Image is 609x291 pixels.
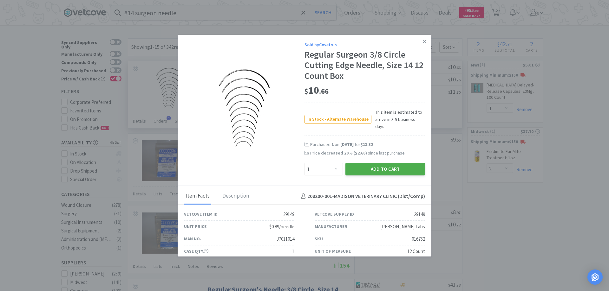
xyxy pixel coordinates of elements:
span: decreased 20 % ( ) [321,150,367,156]
div: [PERSON_NAME] Labs [380,223,425,231]
div: Manufacturer [315,223,347,230]
div: 29149 [283,211,294,218]
span: $2.66 [355,150,365,156]
span: 1 [331,142,334,147]
span: In Stock - Alternate Warehouse [305,115,371,123]
div: SKU [315,235,323,242]
div: 29149 [414,211,425,218]
div: Case Qty. [184,248,208,255]
button: Add to Cart [345,163,425,175]
div: Description [221,188,251,204]
div: Open Intercom Messenger [587,269,603,285]
div: Price since last purchase [310,149,425,156]
div: $0.89/needle [269,223,294,231]
img: fe35eb47a8da4874a03aee51504361fc_29149.png [218,69,271,148]
span: $13.32 [360,142,373,147]
span: . 66 [319,87,329,96]
h4: 208200-001 - MADISON VETERINARY CLINIC (Dist/Comp) [298,192,425,200]
span: 10 [304,84,329,97]
div: Sold by Covetrus [304,41,425,48]
div: 12 Count [407,248,425,255]
div: Unit Price [184,223,206,230]
div: 016752 [412,235,425,243]
div: Vetcove Supply ID [315,211,354,218]
div: Regular Surgeon 3/8 Circle Cutting Edge Needle, Size 14 12 Count Box [304,49,425,81]
div: Unit of Measure [315,248,351,255]
div: 1 [292,248,294,255]
div: Vetcove Item ID [184,211,218,218]
div: J7011014 [277,235,294,243]
div: Purchased on for [310,142,425,148]
div: Man No. [184,235,201,242]
span: [DATE] [340,142,354,147]
span: This item is estimated to arrive in 3-5 business days. [371,109,425,130]
span: $ [304,87,308,96]
div: Item Facts [184,188,211,204]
